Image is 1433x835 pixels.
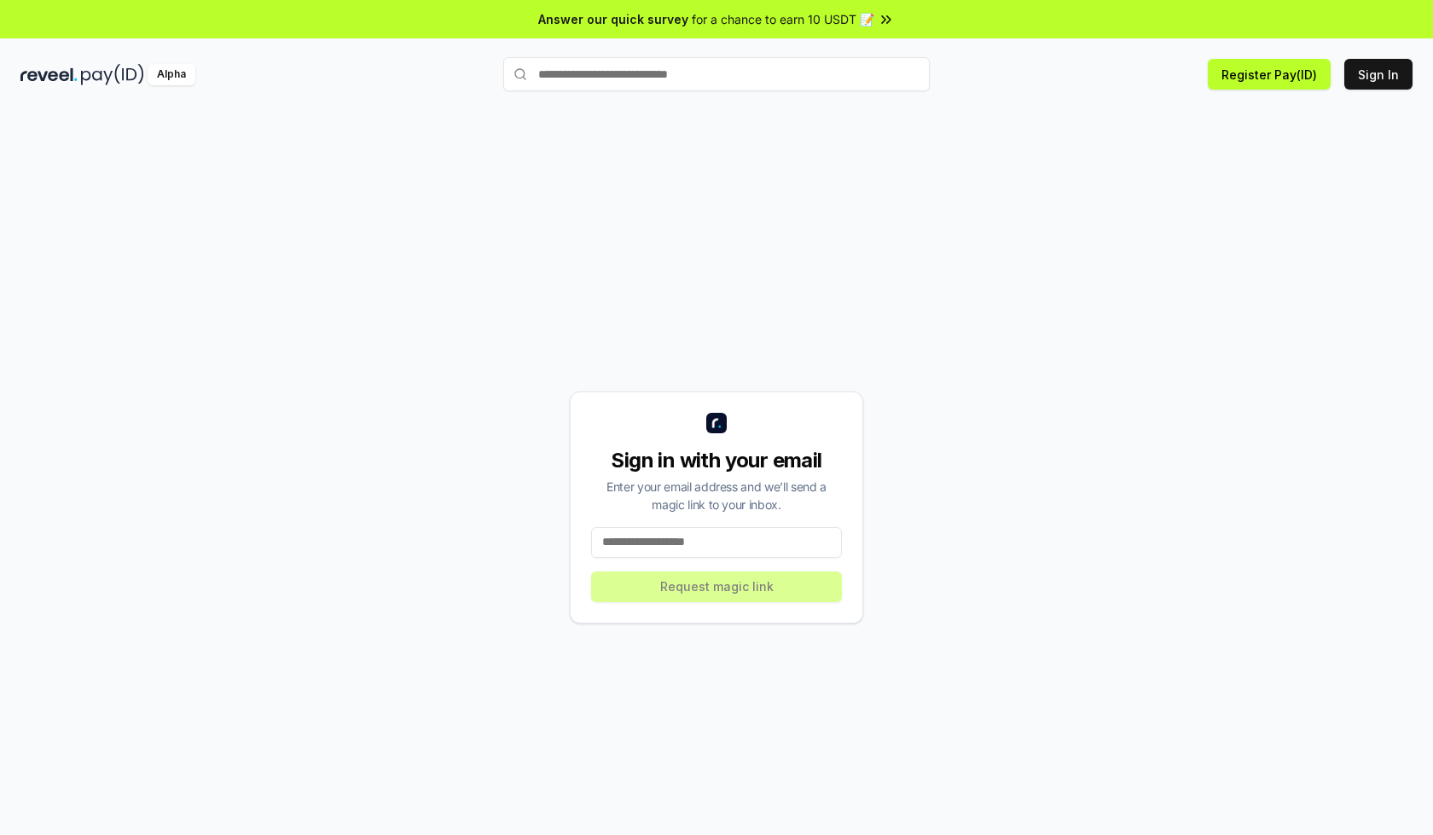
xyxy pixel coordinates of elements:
div: Enter your email address and we’ll send a magic link to your inbox. [591,478,842,513]
div: Alpha [148,64,195,85]
img: logo_small [706,413,727,433]
button: Sign In [1344,59,1413,90]
span: Answer our quick survey [538,10,688,28]
img: pay_id [81,64,144,85]
div: Sign in with your email [591,447,842,474]
button: Register Pay(ID) [1208,59,1331,90]
span: for a chance to earn 10 USDT 📝 [692,10,874,28]
img: reveel_dark [20,64,78,85]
